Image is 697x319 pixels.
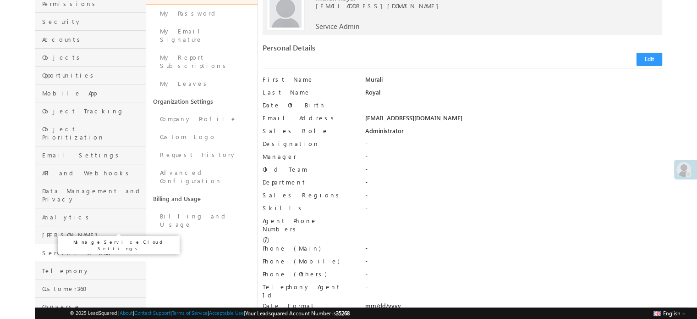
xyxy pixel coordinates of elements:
[365,204,662,217] div: -
[263,191,355,199] label: Sales Regions
[146,110,257,128] a: Company Profile
[263,88,355,96] label: Last Name
[365,140,662,152] div: -
[365,217,662,229] div: -
[365,127,662,140] div: Administrator
[263,101,355,109] label: Date Of Birth
[316,2,636,10] span: [EMAIL_ADDRESS][DOMAIN_NAME]
[365,244,662,257] div: -
[263,204,355,212] label: Skills
[35,13,146,31] a: Security
[663,310,681,317] span: English
[263,152,355,161] label: Manager
[42,53,143,62] span: Objects
[146,164,257,190] a: Advanced Configuration
[70,309,350,318] span: © 2025 LeadSquared | | | | |
[263,44,457,56] div: Personal Details
[336,310,350,317] span: 35268
[42,169,143,177] span: API and Webhooks
[263,140,355,148] label: Designation
[146,93,257,110] a: Organization Settings
[245,310,350,317] span: Your Leadsquared Account Number is
[35,182,146,208] a: Data Management and Privacy
[263,244,355,252] label: Phone (Main)
[35,67,146,84] a: Opportunities
[35,262,146,280] a: Telephony
[134,310,170,316] a: Contact Support
[35,146,146,164] a: Email Settings
[35,120,146,146] a: Object Prioritization
[146,5,257,22] a: My Password
[263,165,355,173] label: Old Team
[365,302,662,314] div: mm/dd/yyyy
[35,226,146,244] a: [PERSON_NAME]
[42,35,143,44] span: Accounts
[42,249,143,257] span: Service Cloud
[263,75,355,84] label: First Name
[35,244,146,262] a: Service Cloud
[263,127,355,135] label: Sales Role
[365,270,662,283] div: -
[651,308,688,319] button: English
[35,280,146,298] a: Customer360
[209,310,244,316] a: Acceptable Use
[35,31,146,49] a: Accounts
[120,310,133,316] a: About
[263,270,355,278] label: Phone (Others)
[146,75,257,93] a: My Leaves
[263,178,355,186] label: Department
[637,53,662,66] button: Edit
[42,89,143,97] span: Mobile App
[263,283,355,299] label: Telephony Agent Id
[146,146,257,164] a: Request History
[365,114,662,127] div: [EMAIL_ADDRESS][DOMAIN_NAME]
[365,178,662,191] div: -
[35,84,146,102] a: Mobile App
[263,114,355,122] label: Email Address
[146,190,257,207] a: Billing and Usage
[42,213,143,221] span: Analytics
[42,231,143,239] span: [PERSON_NAME]
[61,239,176,252] p: Manage Service Cloud Settings
[42,107,143,115] span: Object Tracking
[42,285,143,293] span: Customer360
[35,102,146,120] a: Object Tracking
[42,267,143,275] span: Telephony
[42,71,143,79] span: Opportunities
[316,22,359,30] span: Service Admin
[35,208,146,226] a: Analytics
[263,257,340,265] label: Phone (Mobile)
[42,125,143,141] span: Object Prioritization
[263,302,355,310] label: Date Format
[146,128,257,146] a: Custom Logo
[146,22,257,49] a: My Email Signature
[35,298,146,316] a: Converse
[365,75,662,88] div: Murali
[365,165,662,178] div: -
[263,217,355,233] label: Agent Phone Numbers
[365,191,662,204] div: -
[172,310,208,316] a: Terms of Service
[42,187,143,203] span: Data Management and Privacy
[42,302,143,311] span: Converse
[42,17,143,26] span: Security
[146,49,257,75] a: My Report Subscriptions
[35,164,146,182] a: API and Webhooks
[365,257,662,270] div: -
[365,152,662,165] div: -
[365,283,662,296] div: -
[365,88,662,101] div: Royal
[35,49,146,67] a: Objects
[42,151,143,159] span: Email Settings
[146,207,257,234] a: Billing and Usage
